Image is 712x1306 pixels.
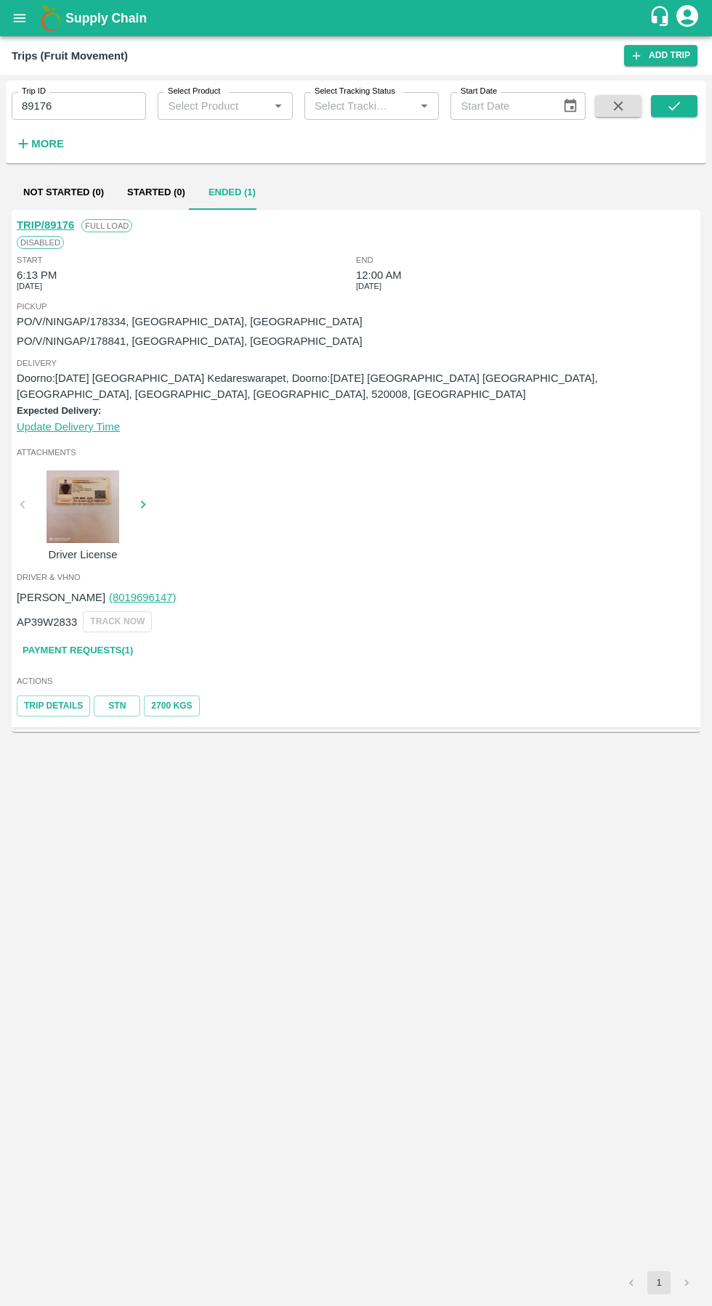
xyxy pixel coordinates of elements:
button: Ended (1) [197,175,267,210]
label: Expected Delivery: [17,405,101,416]
span: Disabled [17,236,64,249]
div: account of current user [674,3,700,33]
input: Start Date [450,92,550,120]
img: logo [36,4,65,33]
a: Update Delivery Time [17,421,120,433]
nav: pagination navigation [618,1271,700,1294]
a: Supply Chain [65,8,649,28]
p: Driver License [28,547,137,563]
label: Select Product [168,86,220,97]
div: 12:00 AM [356,267,402,283]
button: Not Started (0) [12,175,116,210]
label: Start Date [461,86,497,97]
button: More [12,131,68,156]
div: customer-support [649,5,674,31]
span: Actions [17,674,695,687]
span: [PERSON_NAME] [17,592,105,603]
label: Trip ID [22,86,46,97]
span: Start [17,253,42,266]
b: Supply Chain [65,11,147,25]
span: End [356,253,373,266]
span: [DATE] [356,279,381,293]
button: page 1 [647,1271,671,1294]
label: Select Tracking Status [315,86,395,97]
a: (8019696147) [109,592,176,603]
button: Choose date [557,92,584,120]
strong: More [31,138,64,150]
span: Full Load [81,219,132,232]
button: Open [415,97,434,115]
button: open drawer [3,1,36,35]
p: Doorno:[DATE] [GEOGRAPHIC_DATA] Kedareswarapet, Doorno:[DATE] [GEOGRAPHIC_DATA] [GEOGRAPHIC_DATA]... [17,370,695,403]
input: Select Tracking Status [309,97,392,115]
div: Trips (Fruit Movement) [12,46,128,65]
a: Trip Details [17,695,90,717]
span: [DATE] [17,279,42,293]
button: Started (0) [116,175,197,210]
a: Add Trip [624,45,697,66]
button: 2700 Kgs [144,695,199,717]
button: Open [269,97,288,115]
span: Pickup [17,300,695,313]
p: PO/V/NINGAP/178334, [GEOGRAPHIC_DATA], [GEOGRAPHIC_DATA] [17,314,695,330]
p: PO/V/NINGAP/178841, [GEOGRAPHIC_DATA], [GEOGRAPHIC_DATA] [17,333,695,349]
span: Driver & VHNo [17,571,695,584]
a: Payment Requests(1) [17,638,139,664]
input: Enter Trip ID [12,92,146,120]
span: Attachments [17,446,695,459]
a: STN [94,695,140,717]
span: Delivery [17,356,695,370]
input: Select Product [162,97,264,115]
p: AP39W2833 [17,614,77,630]
div: 6:13 PM [17,267,57,283]
a: TRIP/89176 [17,219,74,231]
